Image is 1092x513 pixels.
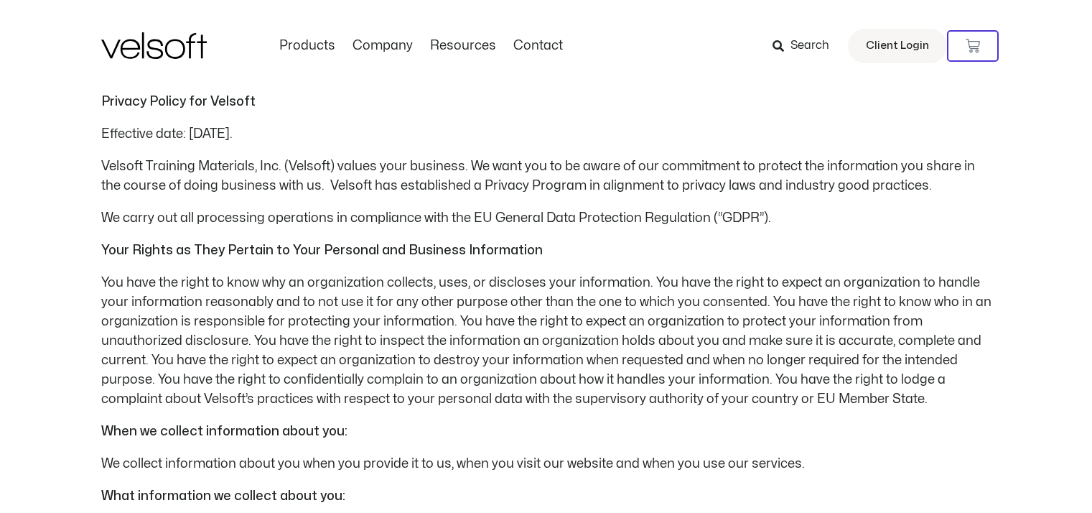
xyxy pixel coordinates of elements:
[101,458,805,470] span: We collect information about you when you provide it to us, when you visit our website and when y...
[421,38,505,54] a: ResourcesMenu Toggle
[790,37,829,55] span: Search
[101,124,991,144] p: Effective date: [DATE].
[866,37,929,55] span: Client Login
[101,96,256,108] strong: Privacy Policy for Velsoft
[271,38,571,54] nav: Menu
[101,32,207,59] img: Velsoft Training Materials
[101,490,345,502] span: What information we collect about you:
[773,34,839,58] a: Search
[101,244,543,256] span: Your Rights as They Pertain to Your Personal and Business Information
[101,425,347,438] span: When we collect information about you:
[344,38,421,54] a: CompanyMenu Toggle
[848,29,947,63] a: Client Login
[101,212,771,224] span: We carry out all processing operations in compliance with the EU General Data Protection Regulati...
[505,38,571,54] a: ContactMenu Toggle
[101,277,991,405] span: You have the right to know why an organization collects, uses, or discloses your information. You...
[101,160,975,192] span: Velsoft Training Materials, Inc. (Velsoft) values your business. We want you to be aware of our c...
[271,38,344,54] a: ProductsMenu Toggle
